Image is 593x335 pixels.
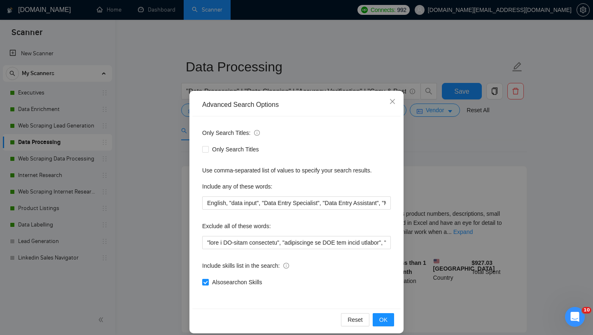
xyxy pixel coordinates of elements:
[202,100,391,109] div: Advanced Search Options
[381,91,404,113] button: Close
[379,315,388,324] span: OK
[389,98,396,105] span: close
[202,219,271,233] label: Exclude all of these words:
[565,307,585,327] iframe: Intercom live chat
[373,313,394,326] button: OK
[202,128,260,137] span: Only Search Titles:
[283,263,289,269] span: info-circle
[202,166,391,175] div: Use comma-separated list of values to specify your search results.
[209,278,265,287] span: Also search on Skills
[348,315,363,324] span: Reset
[202,180,272,193] label: Include any of these words:
[254,130,260,136] span: info-circle
[582,307,591,314] span: 10
[202,261,289,270] span: Include skills list in the search:
[341,313,369,326] button: Reset
[209,145,262,154] span: Only Search Titles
